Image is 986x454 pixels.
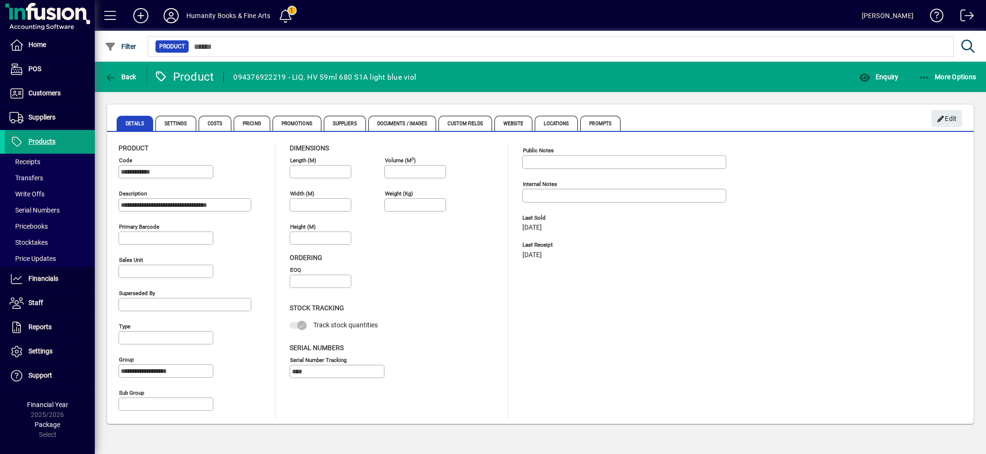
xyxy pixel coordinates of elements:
[857,68,901,85] button: Enquiry
[953,2,974,33] a: Logout
[523,147,554,154] mat-label: Public Notes
[5,250,95,267] a: Price Updates
[937,111,957,127] span: Edit
[28,113,55,121] span: Suppliers
[5,57,95,81] a: POS
[859,73,898,81] span: Enquiry
[119,157,132,164] mat-label: Code
[5,186,95,202] a: Write Offs
[35,421,60,428] span: Package
[411,156,414,161] sup: 3
[494,116,533,131] span: Website
[9,190,45,198] span: Write Offs
[522,251,542,259] span: [DATE]
[154,69,214,84] div: Product
[5,340,95,363] a: Settings
[119,389,144,396] mat-label: Sub group
[28,371,52,379] span: Support
[385,157,416,164] mat-label: Volume (m )
[119,356,134,363] mat-label: Group
[290,254,322,261] span: Ordering
[290,190,314,197] mat-label: Width (m)
[5,218,95,234] a: Pricebooks
[580,116,621,131] span: Prompts
[199,116,232,131] span: Costs
[28,299,43,306] span: Staff
[9,206,60,214] span: Serial Numbers
[28,347,53,355] span: Settings
[9,222,48,230] span: Pricebooks
[324,116,366,131] span: Suppliers
[5,154,95,170] a: Receipts
[923,2,944,33] a: Knowledge Base
[290,267,301,273] mat-label: EOQ
[5,170,95,186] a: Transfers
[438,116,492,131] span: Custom Fields
[233,70,416,85] div: 094376922219 - LIQ. HV 59ml 680 S1A light blue viol
[290,223,316,230] mat-label: Height (m)
[916,68,979,85] button: More Options
[931,110,962,127] button: Edit
[368,116,437,131] span: Documents / Images
[28,138,55,145] span: Products
[290,356,347,363] mat-label: Serial Number tracking
[159,42,185,51] span: Product
[119,223,159,230] mat-label: Primary barcode
[385,190,413,197] mat-label: Weight (Kg)
[186,8,271,23] div: Humanity Books & Fine Arts
[27,401,68,408] span: Financial Year
[119,190,147,197] mat-label: Description
[28,41,46,48] span: Home
[5,315,95,339] a: Reports
[5,364,95,388] a: Support
[155,116,196,131] span: Settings
[5,267,95,291] a: Financials
[102,38,139,55] button: Filter
[9,239,48,246] span: Stocktakes
[119,290,155,296] mat-label: Superseded by
[156,7,186,24] button: Profile
[5,202,95,218] a: Serial Numbers
[126,7,156,24] button: Add
[919,73,977,81] span: More Options
[313,321,378,329] span: Track stock quantities
[119,323,130,330] mat-label: Type
[290,304,344,312] span: Stock Tracking
[119,144,148,152] span: Product
[102,68,139,85] button: Back
[5,291,95,315] a: Staff
[273,116,321,131] span: Promotions
[28,323,52,331] span: Reports
[535,116,578,131] span: Locations
[5,33,95,57] a: Home
[9,255,56,262] span: Price Updates
[522,224,542,232] span: [DATE]
[290,344,344,352] span: Serial Numbers
[290,157,316,164] mat-label: Length (m)
[105,73,137,81] span: Back
[28,275,58,282] span: Financials
[28,89,61,97] span: Customers
[862,8,913,23] div: [PERSON_NAME]
[5,234,95,250] a: Stocktakes
[119,257,143,263] mat-label: Sales unit
[522,215,665,221] span: Last Sold
[28,65,41,73] span: POS
[522,242,665,248] span: Last Receipt
[290,144,329,152] span: Dimensions
[523,181,557,187] mat-label: Internal Notes
[9,174,43,182] span: Transfers
[9,158,40,166] span: Receipts
[105,43,137,50] span: Filter
[95,68,147,85] app-page-header-button: Back
[117,116,153,131] span: Details
[5,82,95,105] a: Customers
[5,106,95,130] a: Suppliers
[234,116,270,131] span: Pricing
